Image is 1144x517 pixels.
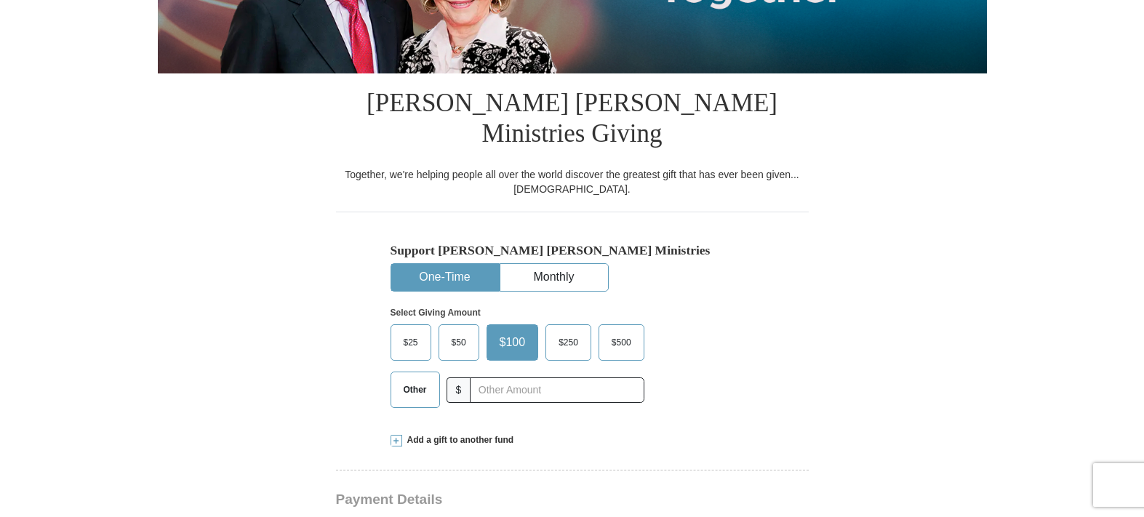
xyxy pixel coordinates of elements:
strong: Select Giving Amount [391,308,481,318]
button: Monthly [500,264,608,291]
h5: Support [PERSON_NAME] [PERSON_NAME] Ministries [391,243,754,258]
span: Other [396,379,434,401]
span: $500 [604,332,639,353]
span: $25 [396,332,425,353]
span: $ [447,377,471,403]
span: $250 [551,332,585,353]
div: Together, we're helping people all over the world discover the greatest gift that has ever been g... [336,167,809,196]
span: $50 [444,332,473,353]
span: $100 [492,332,533,353]
span: Add a gift to another fund [402,434,514,446]
button: One-Time [391,264,499,291]
h1: [PERSON_NAME] [PERSON_NAME] Ministries Giving [336,73,809,167]
h3: Payment Details [336,492,707,508]
input: Other Amount [470,377,644,403]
